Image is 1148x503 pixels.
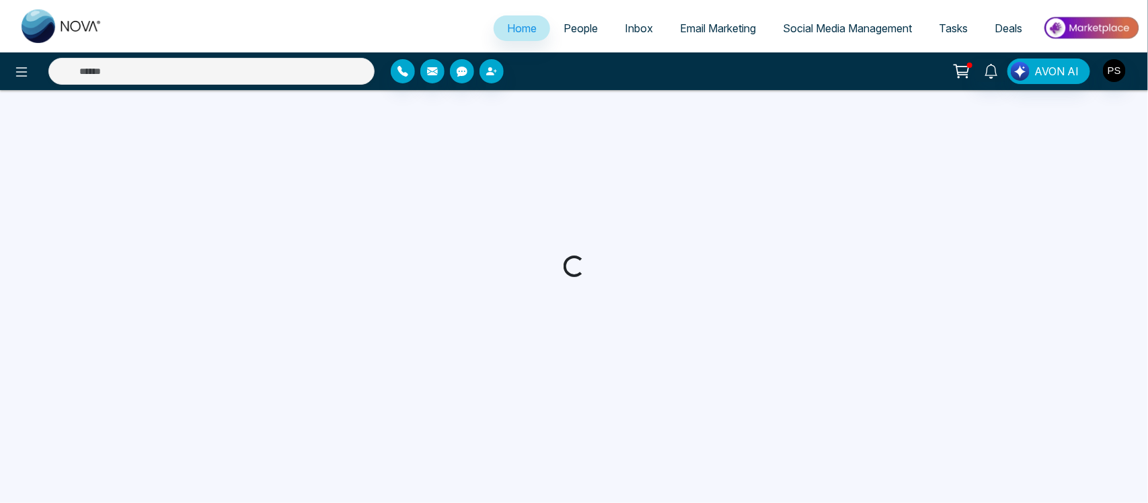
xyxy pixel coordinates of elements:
a: Deals [981,15,1036,41]
span: Home [507,22,537,35]
button: AVON AI [1007,59,1090,84]
a: Tasks [925,15,981,41]
span: People [564,22,598,35]
a: Email Marketing [666,15,769,41]
a: People [550,15,611,41]
span: Email Marketing [680,22,756,35]
span: Inbox [625,22,653,35]
img: Market-place.gif [1042,13,1140,43]
span: Social Media Management [783,22,912,35]
a: Social Media Management [769,15,925,41]
span: AVON AI [1034,63,1079,79]
a: Inbox [611,15,666,41]
span: Tasks [939,22,968,35]
img: Nova CRM Logo [22,9,102,43]
img: User Avatar [1103,59,1126,82]
a: Home [494,15,550,41]
span: Deals [995,22,1022,35]
img: Lead Flow [1011,62,1030,81]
